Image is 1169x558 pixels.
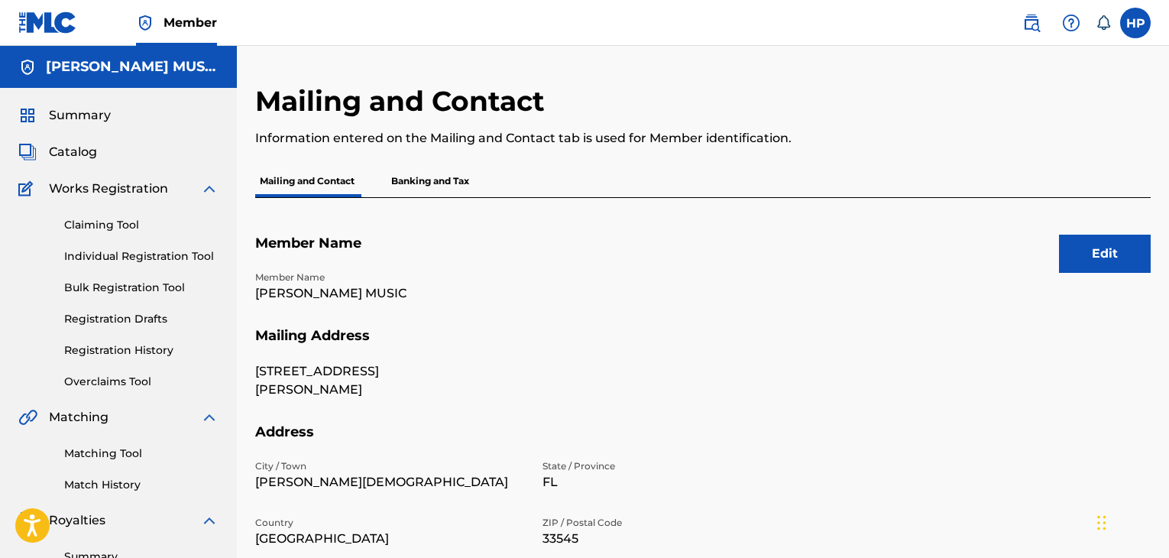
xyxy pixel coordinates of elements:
[18,511,37,530] img: Royalties
[1016,8,1047,38] a: Public Search
[255,84,552,118] h2: Mailing and Contact
[64,477,219,493] a: Match History
[18,58,37,76] img: Accounts
[255,473,524,491] p: [PERSON_NAME][DEMOGRAPHIC_DATA]
[1096,15,1111,31] div: Notifications
[542,530,811,548] p: 33545
[18,106,111,125] a: SummarySummary
[255,516,524,530] p: Country
[46,58,219,76] h5: H PARSONS MUSIC
[1097,500,1106,546] div: Drag
[1120,8,1151,38] div: User Menu
[255,423,1151,459] h5: Address
[1126,348,1169,471] iframe: Resource Center
[542,459,811,473] p: State / Province
[136,14,154,32] img: Top Rightsholder
[64,248,219,264] a: Individual Registration Tool
[255,381,524,399] p: [PERSON_NAME]
[1093,485,1169,558] iframe: Chat Widget
[255,129,944,148] p: Information entered on the Mailing and Contact tab is used for Member identification.
[1059,235,1151,273] button: Edit
[255,362,524,381] p: [STREET_ADDRESS]
[64,374,219,390] a: Overclaims Tool
[255,459,524,473] p: City / Town
[200,408,219,427] img: expand
[49,106,111,125] span: Summary
[49,408,108,427] span: Matching
[255,235,1151,271] h5: Member Name
[18,11,77,34] img: MLC Logo
[18,143,97,161] a: CatalogCatalog
[255,530,524,548] p: [GEOGRAPHIC_DATA]
[255,284,524,303] p: [PERSON_NAME] MUSIC
[200,511,219,530] img: expand
[18,143,37,161] img: Catalog
[18,408,37,427] img: Matching
[387,165,474,197] p: Banking and Tax
[1022,14,1041,32] img: search
[1062,14,1080,32] img: help
[64,217,219,233] a: Claiming Tool
[18,106,37,125] img: Summary
[18,180,38,198] img: Works Registration
[49,180,168,198] span: Works Registration
[64,342,219,358] a: Registration History
[200,180,219,198] img: expand
[255,271,524,284] p: Member Name
[49,511,105,530] span: Royalties
[1056,8,1086,38] div: Help
[64,446,219,462] a: Matching Tool
[255,165,359,197] p: Mailing and Contact
[542,473,811,491] p: FL
[49,143,97,161] span: Catalog
[164,14,217,31] span: Member
[64,311,219,327] a: Registration Drafts
[255,327,1151,363] h5: Mailing Address
[64,280,219,296] a: Bulk Registration Tool
[542,516,811,530] p: ZIP / Postal Code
